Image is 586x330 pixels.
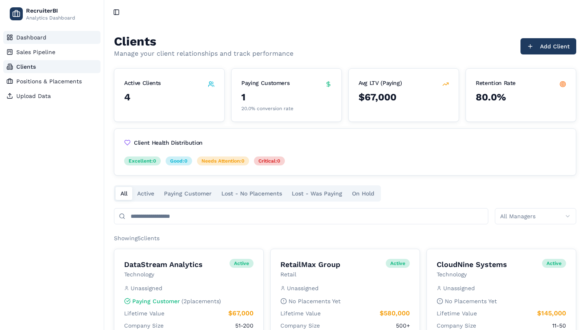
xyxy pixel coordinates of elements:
[114,34,293,49] h1: Clients
[26,7,75,15] span: RecruiterBI
[443,284,475,292] span: Unassigned
[132,187,159,200] button: Active
[280,259,386,270] h3: RetailMax Group
[124,156,161,165] div: Excellent: 0
[124,139,566,147] div: Client Health Distribution
[3,75,101,88] a: Positions & Placements
[16,33,46,41] span: Dashboard
[159,187,216,200] button: Paying Customer
[16,77,82,85] span: Positions & Placements
[3,60,101,73] a: Clients
[552,321,566,330] span: 11-50
[280,309,321,317] span: Lifetime Value
[230,259,254,268] div: Active
[386,259,410,268] div: Active
[131,284,162,292] span: Unassigned
[3,46,101,59] a: Sales Pipeline
[116,187,132,200] button: All
[216,187,287,200] button: Lost - No Placements
[520,38,576,54] button: Add Client
[241,105,332,112] p: 20.0% conversion rate
[396,321,410,330] span: 500+
[16,92,51,100] span: Upload Data
[124,79,161,87] div: Active Clients
[241,79,289,87] div: Paying Customers
[114,234,576,242] div: Showing 5 client s
[280,321,320,330] span: Company Size
[287,284,319,292] span: Unassigned
[476,79,516,87] div: Retention Rate
[445,297,497,305] span: No Placements Yet
[181,297,221,305] span: ( 2 placement s )
[166,156,192,165] div: Good: 0
[289,297,341,305] span: No Placements Yet
[542,259,566,268] div: Active
[124,259,230,270] h3: DataStream Analytics
[437,309,477,317] span: Lifetime Value
[26,15,75,21] span: Analytics Dashboard
[124,309,164,317] span: Lifetime Value
[197,156,249,165] div: Needs Attention: 0
[287,187,347,200] button: Lost - Was Paying
[16,63,36,71] span: Clients
[359,91,449,104] div: $67,000
[228,308,254,318] span: $67,000
[124,270,230,278] p: Technology
[347,187,379,200] button: On Hold
[132,297,180,305] span: Paying Customer
[241,91,332,104] div: 1
[359,79,402,87] div: Avg LTV (Paying)
[476,91,566,104] div: 80.0%
[3,89,101,102] a: Upload Data
[16,48,55,56] span: Sales Pipeline
[254,156,285,165] div: Critical: 0
[280,270,386,278] p: Retail
[114,49,293,59] p: Manage your client relationships and track performance
[437,270,542,278] p: Technology
[3,31,101,44] a: Dashboard
[537,308,566,318] span: $145,000
[235,321,254,330] span: 51-200
[380,308,410,318] span: $580,000
[437,259,542,270] h3: CloudNine Systems
[124,91,214,104] div: 4
[124,321,164,330] span: Company Size
[437,321,476,330] span: Company Size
